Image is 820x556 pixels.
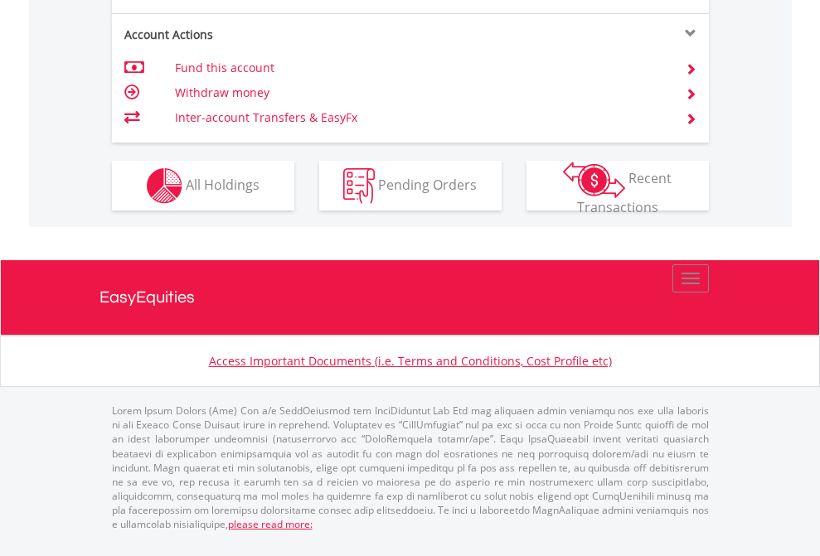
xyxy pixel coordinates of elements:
[228,517,313,531] a: please read more:
[175,56,665,80] td: Fund this account
[378,175,477,193] span: Pending Orders
[99,260,721,335] a: EasyEquities
[175,105,665,130] td: Inter-account Transfers & EasyFx
[563,162,625,198] img: transactions-zar-wht.png
[112,404,709,531] p: Lorem Ipsum Dolors (Ame) Con a/e SeddOeiusmod tem InciDiduntut Lab Etd mag aliquaen admin veniamq...
[319,161,502,210] button: Pending Orders
[186,175,260,193] span: All Holdings
[209,353,612,369] a: Access Important Documents (i.e. Terms and Conditions, Cost Profile etc)
[112,161,294,210] button: All Holdings
[112,27,410,43] div: Account Actions
[147,168,182,204] img: holdings-wht.png
[343,168,375,204] img: pending_instructions-wht.png
[175,80,665,105] td: Withdraw money
[526,161,709,210] button: Recent Transactions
